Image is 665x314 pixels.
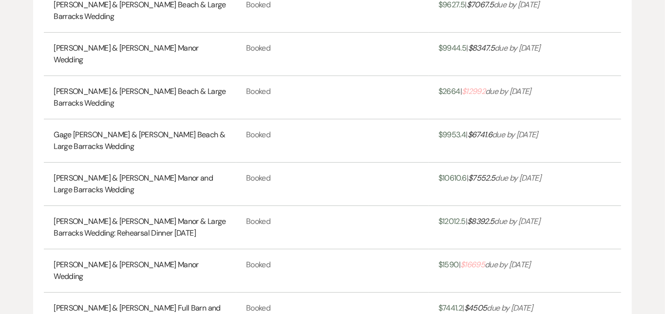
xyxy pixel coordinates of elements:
span: $ 4505 [464,303,487,313]
a: Gage [PERSON_NAME] & [PERSON_NAME] Beach & Large Barracks Wedding [54,129,227,152]
span: $ 7441.2 [438,303,463,313]
a: $12012.5|$8392.5due by [DATE] [438,216,540,239]
td: Booked [236,249,429,293]
a: $9944.5|$8347.5due by [DATE] [438,42,540,66]
span: $ 12012.5 [438,216,466,226]
td: Booked [236,163,429,206]
a: $1590|$16695due by [DATE] [438,259,531,282]
i: due by [DATE] [468,173,541,183]
span: $ 10610.6 [438,173,467,183]
i: due by [DATE] [462,86,531,96]
i: due by [DATE] [468,43,540,53]
a: $9953.4|$6741.6due by [DATE] [438,129,538,152]
i: due by [DATE] [468,129,538,140]
a: [PERSON_NAME] & [PERSON_NAME] Manor and Large Barracks Wedding [54,172,227,196]
a: $10610.6|$7552.5due by [DATE] [438,172,541,196]
i: due by [DATE] [464,303,533,313]
span: $ 2664 [438,86,460,96]
span: $ 12992 [462,86,485,96]
i: due by [DATE] [467,216,540,226]
span: $ 6741.6 [468,129,493,140]
a: [PERSON_NAME] & [PERSON_NAME] Manor & Large Barracks Wedding: Rehearsal Dinner [DATE] [54,216,227,239]
a: [PERSON_NAME] & [PERSON_NAME] Manor Wedding [54,259,227,282]
span: $ 7552.5 [468,173,495,183]
td: Booked [236,119,429,163]
a: [PERSON_NAME] & [PERSON_NAME] Beach & Large Barracks Wedding [54,86,227,109]
span: $ 16695 [460,259,485,270]
td: Booked [236,33,429,76]
i: due by [DATE] [460,259,531,270]
span: $ 8392.5 [467,216,494,226]
td: Booked [236,76,429,119]
a: [PERSON_NAME] & [PERSON_NAME] Manor Wedding [54,42,227,66]
span: $ 9953.4 [438,129,466,140]
span: $ 9944.5 [438,43,467,53]
a: $2664|$12992due by [DATE] [438,86,531,109]
span: $ 1590 [438,259,459,270]
td: Booked [236,206,429,249]
span: $ 8347.5 [468,43,495,53]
